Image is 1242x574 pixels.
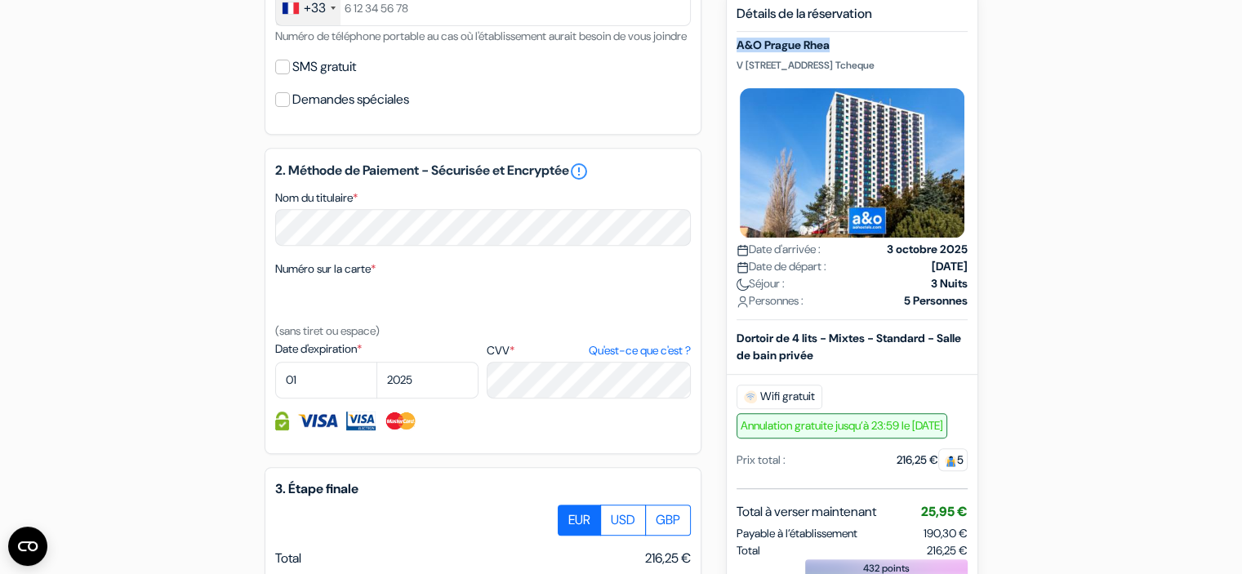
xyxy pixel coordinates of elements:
[487,342,690,359] label: CVV
[275,550,301,567] span: Total
[558,505,601,536] label: EUR
[904,292,968,309] strong: 5 Personnes
[737,39,968,53] h5: A&O Prague Rhea
[275,260,376,278] label: Numéro sur la carte
[744,390,757,403] img: free_wifi.svg
[737,296,749,308] img: user_icon.svg
[737,385,822,409] span: Wifi gratuit
[297,412,338,430] img: Visa
[737,275,785,292] span: Séjour :
[384,412,417,430] img: Master Card
[275,323,380,338] small: (sans tiret ou espace)
[645,505,691,536] label: GBP
[569,162,589,181] a: error_outline
[737,413,947,438] span: Annulation gratuite jusqu’à 23:59 le [DATE]
[931,275,968,292] strong: 3 Nuits
[292,88,409,111] label: Demandes spéciales
[938,448,968,471] span: 5
[737,244,749,256] img: calendar.svg
[737,241,821,258] span: Date d'arrivée :
[275,481,691,496] h5: 3. Étape finale
[927,542,968,559] span: 216,25 €
[737,59,968,72] p: V [STREET_ADDRESS] Tcheque
[588,342,690,359] a: Qu'est-ce que c'est ?
[737,261,749,274] img: calendar.svg
[737,525,857,542] span: Payable à l’établissement
[737,502,876,522] span: Total à verser maintenant
[292,56,356,78] label: SMS gratuit
[8,527,47,566] button: Ouvrir le widget CMP
[737,258,826,275] span: Date de départ :
[275,162,691,181] h5: 2. Méthode de Paiement - Sécurisée et Encryptée
[932,258,968,275] strong: [DATE]
[737,278,749,291] img: moon.svg
[275,189,358,207] label: Nom du titulaire
[887,241,968,258] strong: 3 octobre 2025
[275,340,479,358] label: Date d'expiration
[737,542,760,559] span: Total
[600,505,646,536] label: USD
[921,503,968,520] span: 25,95 €
[645,549,691,568] span: 216,25 €
[559,505,691,536] div: Basic radio toggle button group
[945,455,957,467] img: guest.svg
[737,331,961,363] b: Dortoir de 4 lits - Mixtes - Standard - Salle de bain privée
[275,412,289,430] img: Information de carte de crédit entièrement encryptée et sécurisée
[737,452,786,469] div: Prix total :
[737,6,968,32] h5: Détails de la réservation
[897,452,968,469] div: 216,25 €
[275,29,687,43] small: Numéro de téléphone portable au cas où l'établissement aurait besoin de vous joindre
[924,526,968,541] span: 190,30 €
[737,292,804,309] span: Personnes :
[346,412,376,430] img: Visa Electron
